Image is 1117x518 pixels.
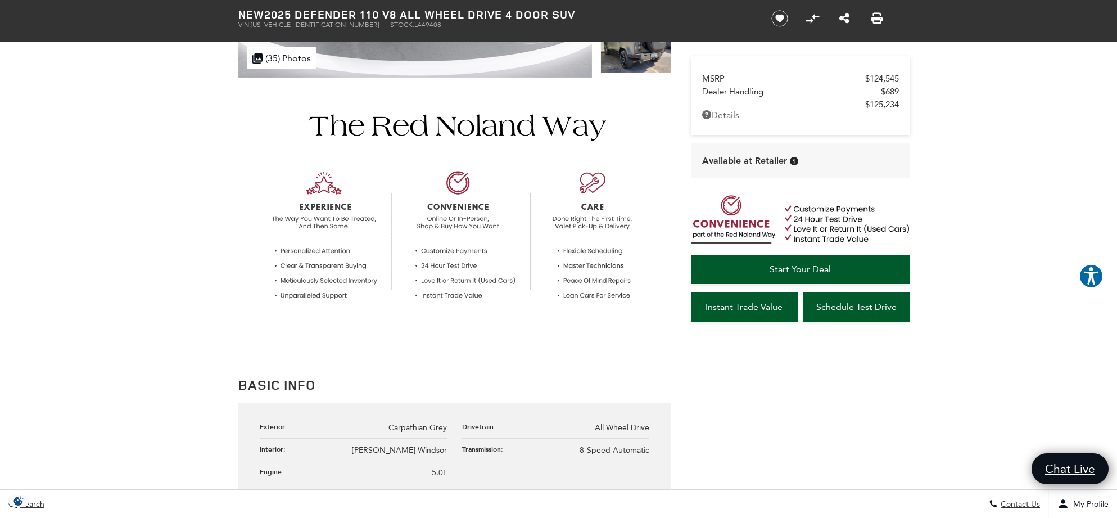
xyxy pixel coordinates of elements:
[816,301,897,312] span: Schedule Test Drive
[702,155,787,167] span: Available at Retailer
[702,110,899,120] a: Details
[770,264,831,274] span: Start Your Deal
[1069,499,1109,509] span: My Profile
[871,12,883,25] a: Print this New 2025 Defender 110 V8 All Wheel Drive 4 Door SUV
[804,10,821,27] button: Compare Vehicle
[803,292,910,322] a: Schedule Test Drive
[691,255,910,284] a: Start Your Deal
[702,74,865,84] span: MSRP
[691,327,910,505] iframe: YouTube video player
[702,87,881,97] span: Dealer Handling
[1049,490,1117,518] button: Open user profile menu
[247,47,316,69] div: (35) Photos
[580,445,649,455] span: 8-Speed Automatic
[702,74,899,84] a: MSRP $124,545
[414,21,441,29] span: L449408
[1039,461,1101,476] span: Chat Live
[881,87,899,97] span: $689
[238,21,251,29] span: VIN:
[595,423,649,433] span: All Wheel Drive
[462,422,501,431] div: Drivetrain:
[432,468,447,478] span: 5.0L
[865,74,899,84] span: $124,545
[790,157,798,165] div: Vehicle is in stock and ready for immediate delivery. Due to demand, availability is subject to c...
[260,467,290,476] div: Engine:
[388,423,447,433] span: Carpathian Grey
[706,301,783,312] span: Instant Trade Value
[238,375,671,395] h2: Basic Info
[998,499,1040,509] span: Contact Us
[1079,264,1104,291] aside: Accessibility Help Desk
[767,10,792,28] button: Save vehicle
[1079,264,1104,289] button: Explore your accessibility options
[238,7,264,22] strong: New
[462,444,509,454] div: Transmission:
[702,100,899,110] a: $125,234
[6,495,31,507] img: Opt-Out Icon
[600,20,671,73] img: New 2025 Carpathian Grey LAND ROVER V8 image 11
[251,21,379,29] span: [US_VEHICLE_IDENTIFICATION_NUMBER]
[691,292,798,322] a: Instant Trade Value
[238,8,753,21] h1: 2025 Defender 110 V8 All Wheel Drive 4 Door SUV
[260,444,291,454] div: Interior:
[6,495,31,507] section: Click to Open Cookie Consent Modal
[865,100,899,110] span: $125,234
[702,87,899,97] a: Dealer Handling $689
[260,422,293,431] div: Exterior:
[352,445,447,455] span: [PERSON_NAME] Windsor
[839,12,849,25] a: Share this New 2025 Defender 110 V8 All Wheel Drive 4 Door SUV
[390,21,414,29] span: Stock:
[1032,453,1109,484] a: Chat Live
